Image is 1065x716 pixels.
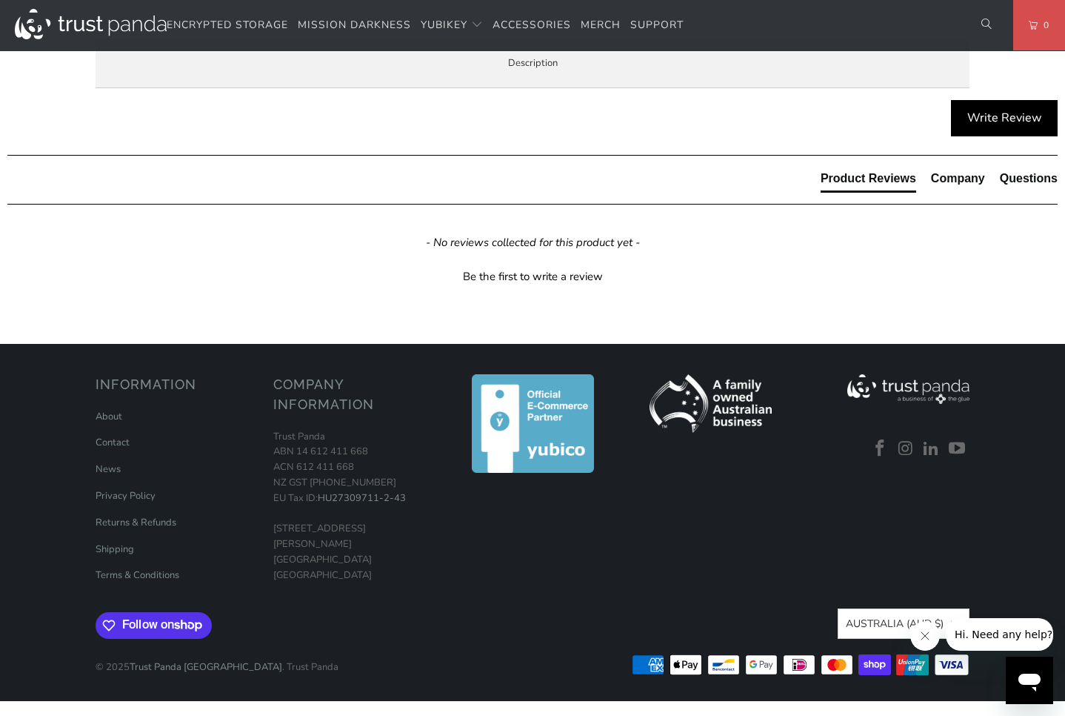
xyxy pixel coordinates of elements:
[463,269,603,285] div: Be the first to write a review
[273,429,436,583] p: Trust Panda ABN 14 612 411 668 ACN 612 411 668 NZ GST [PHONE_NUMBER] EU Tax ID: [STREET_ADDRESS][...
[421,8,483,43] summary: YubiKey
[96,569,179,582] a: Terms & Conditions
[895,440,917,459] a: Trust Panda Australia on Instagram
[581,18,621,32] span: Merch
[426,235,640,251] em: - No reviews collected for this product yet -
[167,18,288,32] span: Encrypted Storage
[167,8,684,43] nav: Translation missing: en.navigation.header.main_nav
[493,18,571,32] span: Accessories
[946,440,968,459] a: Trust Panda Australia on YouTube
[869,440,891,459] a: Trust Panda Australia on Facebook
[96,543,134,556] a: Shipping
[7,265,1058,285] div: Be the first to write a review
[421,18,467,32] span: YubiKey
[96,516,176,529] a: Returns & Refunds
[951,100,1058,137] div: Write Review
[15,9,167,39] img: Trust Panda Australia
[96,39,969,88] label: Description
[1038,17,1049,33] span: 0
[630,18,684,32] span: Support
[167,8,288,43] a: Encrypted Storage
[921,440,943,459] a: Trust Panda Australia on LinkedIn
[910,621,940,651] iframe: Close message
[96,463,121,476] a: News
[130,660,282,674] a: Trust Panda [GEOGRAPHIC_DATA]
[1006,657,1053,704] iframe: Button to launch messaging window
[96,645,338,675] p: © 2025 . Trust Panda
[821,170,1058,200] div: Reviews Tabs
[318,491,406,505] a: HU27309711-2-43
[298,8,411,43] a: Mission Darkness
[581,8,621,43] a: Merch
[1000,170,1058,187] div: Questions
[821,170,916,187] div: Product Reviews
[838,609,969,639] button: Australia (AUD $)
[96,489,156,503] a: Privacy Policy
[493,8,571,43] a: Accessories
[298,18,411,32] span: Mission Darkness
[946,618,1053,651] iframe: Message from company
[96,436,130,449] a: Contact
[931,170,985,187] div: Company
[96,410,122,423] a: About
[630,8,684,43] a: Support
